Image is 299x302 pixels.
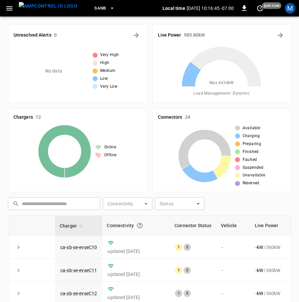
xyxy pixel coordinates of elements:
[194,90,250,97] span: Load Management = Dynamic
[255,244,263,251] p: - kW
[187,5,234,12] p: [DATE] 10:16:45 -07:00
[184,267,191,274] div: 2
[175,267,182,274] div: 1
[243,149,259,155] span: Finished
[243,180,259,187] span: Reserved
[107,220,165,231] div: Connectivity
[45,68,62,75] p: No data
[158,32,181,39] h6: Live Power
[255,267,263,274] p: - kW
[243,172,265,179] span: Unavailable
[243,125,260,132] span: Available
[255,290,263,297] p: - kW
[262,2,282,9] span: just now
[275,30,285,41] button: Energy Overview
[100,83,117,90] span: Very Low
[158,114,182,121] h6: Connectors
[216,259,250,282] td: -
[104,152,117,159] span: Offline
[19,2,77,10] img: ampcontrol.io logo
[92,2,117,15] button: SanB
[209,80,234,86] span: Max. 4634 kW
[184,244,191,251] div: 2
[184,32,205,39] h6: 985.80 kW
[184,290,191,297] div: 2
[131,30,141,41] button: All Alerts
[255,267,294,274] div: / 360 kW
[54,32,57,39] h6: 0
[60,268,97,273] a: ca-sb-se-evseC11
[175,290,182,297] div: 1
[100,60,109,66] span: High
[175,244,182,251] div: 1
[285,3,295,14] div: profile-icon
[107,294,164,301] p: updated [DATE]
[107,271,164,278] p: updated [DATE]
[60,245,97,250] a: ca-sb-se-evseC10
[60,291,97,296] a: ca-sb-se-evseC12
[216,236,250,259] td: -
[107,248,164,255] p: updated [DATE]
[104,144,116,151] span: Online
[243,157,257,163] span: Faulted
[170,216,216,236] th: Connector Status
[100,75,108,82] span: Low
[100,68,115,74] span: Medium
[243,141,261,147] span: Preparing
[250,216,299,236] th: Live Power
[14,242,23,252] button: expand row
[243,133,260,139] span: Charging
[14,114,33,121] h6: Chargers
[255,3,265,14] button: set refresh interval
[255,244,294,251] div: / 360 kW
[100,52,119,58] span: Very High
[216,216,250,236] th: Vehicle
[163,5,185,12] p: Local time
[36,114,41,121] h6: 12
[14,32,51,39] h6: Unresolved Alerts
[255,290,294,297] div: / 360 kW
[134,220,146,231] button: Connection between the charger and our software.
[14,265,23,275] button: expand row
[14,288,23,298] button: expand row
[243,165,264,171] span: Suspended
[94,5,106,12] span: SanB
[60,222,85,230] span: Charger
